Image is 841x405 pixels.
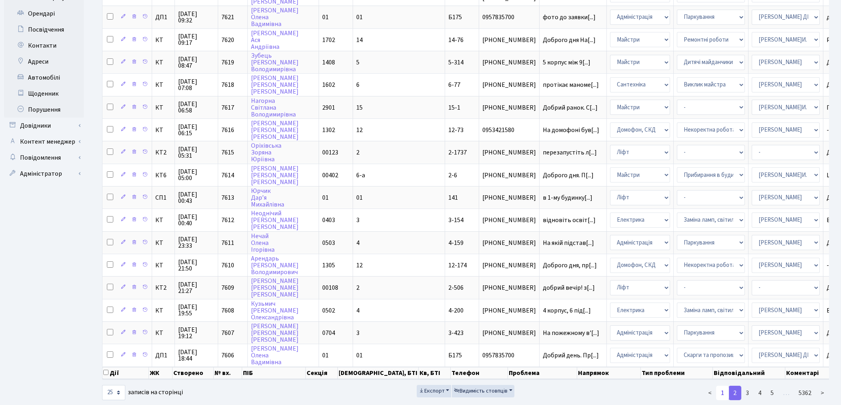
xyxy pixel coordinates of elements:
span: Б175 [448,351,462,360]
a: НагорнаСвітланаВолодимирівна [251,96,296,119]
th: Напрямок [577,367,641,379]
th: ПІБ [242,367,306,379]
span: [PHONE_NUMBER] [482,149,536,156]
span: фото до заявки[...] [543,13,596,22]
span: На домофоні був[...] [543,126,599,134]
span: Доброго дня На[...] [543,36,596,44]
span: 7609 [221,283,234,292]
span: 0953421580 [482,127,536,133]
span: 14 [356,36,363,44]
span: КТ [155,307,171,314]
span: 1702 [322,36,335,44]
span: 5-314 [448,58,464,67]
a: [PERSON_NAME]АсяАндріївна [251,29,299,51]
span: [PHONE_NUMBER] [482,104,536,111]
span: 1302 [322,126,335,134]
span: 5 корпус між 9[...] [543,58,590,67]
span: Експорт [419,387,445,395]
span: [DATE] 00:43 [178,191,215,204]
th: Відповідальний [713,367,786,379]
span: перезапустіть л[...] [543,148,597,157]
span: добрий вечір! з[...] [543,283,595,292]
span: КТ [155,104,171,111]
th: Проблема [508,367,577,379]
a: < [703,386,717,400]
span: 00123 [322,148,338,157]
a: > [816,386,829,400]
span: 01 [356,193,363,202]
span: 00108 [322,283,338,292]
span: КТ [155,82,171,88]
a: 5 [766,386,779,400]
span: [DATE] 06:15 [178,124,215,136]
span: [DATE] 00:40 [178,214,215,227]
span: 0403 [322,216,335,225]
span: 0957835700 [482,14,536,20]
span: 12-73 [448,126,464,134]
a: НечайОленаІгорівна [251,232,275,254]
th: Секція [306,367,338,379]
span: 7610 [221,261,234,270]
span: Доброго дня. П[...] [543,171,594,180]
span: 4-159 [448,239,464,247]
span: [PHONE_NUMBER] [482,240,536,246]
a: Порушення [4,102,84,118]
span: 1602 [322,80,335,89]
span: 0957835700 [482,352,536,359]
span: 01 [322,193,329,202]
span: ДП1 [155,14,171,20]
span: [PHONE_NUMBER] [482,307,536,314]
a: Кузьмич[PERSON_NAME]Олександрівна [251,299,299,322]
span: [PHONE_NUMBER] [482,262,536,269]
span: [PHONE_NUMBER] [482,330,536,336]
a: 5362 [794,386,816,400]
span: 0502 [322,306,335,315]
span: 4-200 [448,306,464,315]
span: [PHONE_NUMBER] [482,172,536,178]
a: [PERSON_NAME]ОленаВадимівна [251,344,299,367]
span: 3-423 [448,329,464,337]
span: 4 корпус, 6 під[...] [543,306,591,315]
label: записів на сторінці [102,385,183,400]
span: 7615 [221,148,234,157]
a: 2 [729,386,741,400]
span: [PHONE_NUMBER] [482,285,536,291]
span: КТ [155,217,171,223]
span: [DATE] 21:27 [178,281,215,294]
a: ОріхівськаЗорянаЮріївна [251,141,281,164]
span: СП1 [155,194,171,201]
span: 5 [356,58,359,67]
span: КТ2 [155,149,171,156]
span: 00402 [322,171,338,180]
th: Кв, БТІ [419,367,451,379]
a: Контент менеджер [4,134,84,150]
span: КТ [155,59,171,66]
a: Контакти [4,38,84,54]
span: 7618 [221,80,234,89]
span: 2 [356,148,359,157]
span: протікає маноме[...] [543,80,599,89]
span: КТ [155,330,171,336]
span: 7619 [221,58,234,67]
span: [DATE] 21:50 [178,259,215,272]
a: [PERSON_NAME][PERSON_NAME][PERSON_NAME] [251,164,299,186]
span: [DATE] 09:32 [178,11,215,24]
span: Видимість стовпців [454,387,508,395]
a: [PERSON_NAME][PERSON_NAME][PERSON_NAME] [251,277,299,299]
a: [PERSON_NAME][PERSON_NAME][PERSON_NAME] [251,322,299,344]
span: [DATE] 18:44 [178,349,215,362]
span: 7606 [221,351,234,360]
a: 3 [741,386,754,400]
a: Адміністратор [4,166,84,182]
span: 15-1 [448,103,460,112]
span: 7616 [221,126,234,134]
span: 7612 [221,216,234,225]
span: 6 [356,80,359,89]
a: Щоденник [4,86,84,102]
th: ЖК [149,367,173,379]
th: Тип проблеми [641,367,713,379]
span: КТ [155,240,171,246]
span: 7611 [221,239,234,247]
span: [DATE] 09:17 [178,33,215,46]
span: 2 [356,283,359,292]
